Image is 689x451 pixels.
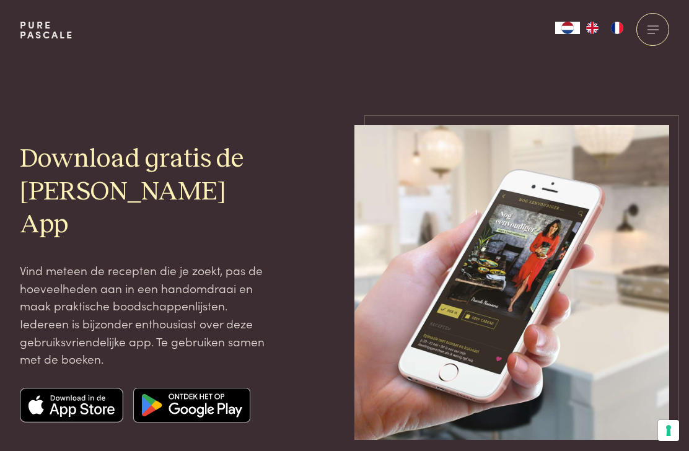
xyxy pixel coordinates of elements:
[20,20,74,40] a: PurePascale
[555,22,580,34] a: NL
[580,22,605,34] a: EN
[20,388,124,423] img: Apple app store
[133,388,250,423] img: Google app store
[605,22,630,34] a: FR
[658,420,679,441] button: Uw voorkeuren voor toestemming voor trackingtechnologieën
[354,125,669,440] img: pascale-naessens-app-mockup
[20,261,279,368] p: Vind meteen de recepten die je zoekt, pas de hoeveelheden aan in een handomdraai en maak praktisc...
[20,143,279,242] h2: Download gratis de [PERSON_NAME] App
[555,22,630,34] aside: Language selected: Nederlands
[555,22,580,34] div: Language
[580,22,630,34] ul: Language list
